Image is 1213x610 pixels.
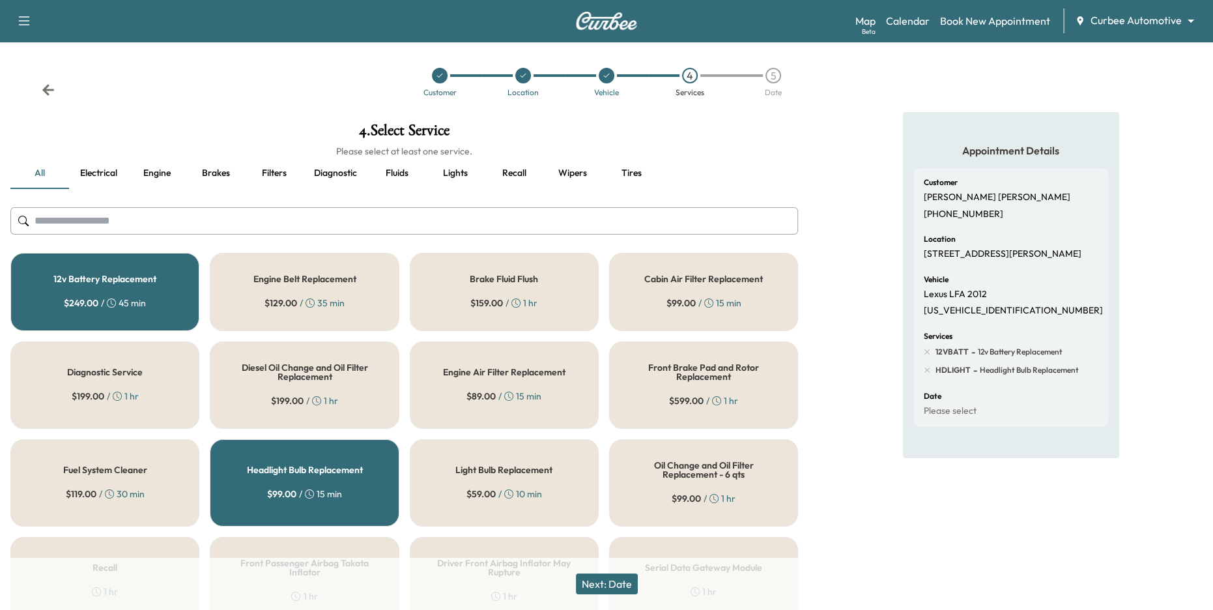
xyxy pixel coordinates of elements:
[72,390,104,403] span: $ 199.00
[267,487,296,501] span: $ 99.00
[304,158,367,189] button: Diagnostic
[10,123,798,145] h1: 4 . Select Service
[682,68,698,83] div: 4
[924,392,941,400] h6: Date
[264,297,297,310] span: $ 129.00
[264,297,345,310] div: / 35 min
[666,297,741,310] div: / 15 min
[64,297,146,310] div: / 45 min
[72,390,139,403] div: / 1 hr
[10,158,69,189] button: all
[186,158,245,189] button: Brakes
[855,13,876,29] a: MapBeta
[271,394,338,407] div: / 1 hr
[669,394,738,407] div: / 1 hr
[466,390,496,403] span: $ 89.00
[10,145,798,158] h6: Please select at least one service.
[602,158,661,189] button: Tires
[924,235,956,243] h6: Location
[644,274,763,283] h5: Cabin Air Filter Replacement
[576,574,638,594] button: Next: Date
[443,368,565,377] h5: Engine Air Filter Replacement
[975,347,1063,357] span: 12v Battery Replacement
[765,89,782,96] div: Date
[924,179,958,186] h6: Customer
[470,297,503,310] span: $ 159.00
[455,465,552,474] h5: Light Bulb Replacement
[466,487,542,501] div: / 10 min
[886,13,930,29] a: Calendar
[485,158,543,189] button: Recall
[66,487,145,501] div: / 30 min
[594,89,619,96] div: Vehicle
[69,158,128,189] button: Electrical
[924,209,1003,220] p: [PHONE_NUMBER]
[765,68,781,83] div: 5
[672,492,735,505] div: / 1 hr
[969,345,975,358] span: -
[669,394,704,407] span: $ 599.00
[253,274,356,283] h5: Engine Belt Replacement
[63,465,147,474] h5: Fuel System Cleaner
[42,83,55,96] div: Back
[862,27,876,36] div: Beta
[940,13,1050,29] a: Book New Appointment
[128,158,186,189] button: Engine
[66,487,96,501] span: $ 119.00
[935,347,969,357] span: 12VBATT
[10,158,798,189] div: basic tabs example
[924,305,1103,317] p: [US_VEHICLE_IDENTIFICATION_NUMBER]
[246,465,362,474] h5: Headlight Bulb Replacement
[507,89,539,96] div: Location
[470,274,538,283] h5: Brake Fluid Flush
[924,332,952,340] h6: Services
[53,274,156,283] h5: 12v Battery Replacement
[426,158,485,189] button: Lights
[924,192,1070,203] p: [PERSON_NAME] [PERSON_NAME]
[676,89,704,96] div: Services
[971,364,977,377] span: -
[245,158,304,189] button: Filters
[67,368,143,377] h5: Diagnostic Service
[543,158,602,189] button: Wipers
[924,405,977,417] p: Please select
[466,390,541,403] div: / 15 min
[423,89,457,96] div: Customer
[631,363,777,381] h5: Front Brake Pad and Rotor Replacement
[924,248,1081,260] p: [STREET_ADDRESS][PERSON_NAME]
[267,487,342,501] div: / 15 min
[935,365,971,375] span: HDLIGHT
[271,394,304,407] span: $ 199.00
[470,297,537,310] div: / 1 hr
[231,363,377,381] h5: Diesel Oil Change and Oil Filter Replacement
[575,12,638,30] img: Curbee Logo
[924,276,949,283] h6: Vehicle
[977,365,1079,375] span: Headlight Bulb Replacement
[64,297,98,310] span: $ 249.00
[631,461,777,479] h5: Oil Change and Oil Filter Replacement - 6 qts
[666,297,696,310] span: $ 99.00
[1091,13,1182,28] span: Curbee Automotive
[672,492,701,505] span: $ 99.00
[913,143,1109,158] h5: Appointment Details
[367,158,426,189] button: Fluids
[466,487,496,501] span: $ 59.00
[924,289,987,300] p: Lexus LFA 2012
